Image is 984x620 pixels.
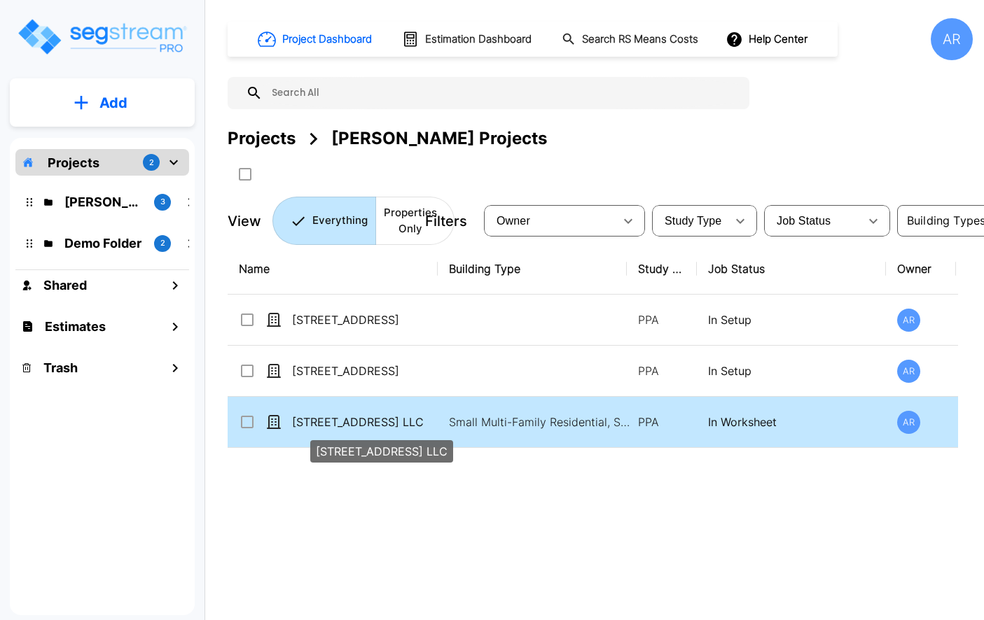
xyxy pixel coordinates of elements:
p: Small Multi-Family Residential, Small Multi-Family Residential Site [449,414,638,430]
h1: Search RS Means Costs [582,31,698,48]
h1: Project Dashboard [282,31,372,48]
p: Demo Folder [64,234,143,253]
button: Search RS Means Costs [556,26,706,53]
button: Add [10,83,195,123]
div: Select [487,202,614,241]
button: Help Center [723,26,813,52]
button: Project Dashboard [252,24,380,55]
p: 2 [160,237,165,249]
p: Everything [312,213,368,229]
h1: Estimation Dashboard [425,31,532,48]
p: In Setup [708,362,875,379]
div: Platform [272,197,455,245]
th: Building Type [438,244,627,295]
p: ROMO Projects [64,192,143,211]
button: Everything [272,197,376,245]
div: Select [655,202,726,241]
h1: Shared [43,276,87,295]
p: Add [99,92,127,113]
p: View [228,211,261,232]
th: Study Type [627,244,697,295]
h1: Trash [43,358,78,377]
div: [PERSON_NAME] Projects [331,126,547,151]
p: [STREET_ADDRESS] [292,362,432,379]
p: PPA [638,311,686,328]
p: [STREET_ADDRESS] LLC [316,443,448,460]
th: Name [228,244,438,295]
img: Logo [16,17,188,57]
div: AR [897,411,920,434]
span: Job Status [777,215,831,227]
p: Properties Only [384,205,437,237]
input: Search All [263,77,742,109]
th: Job Status [697,244,886,295]
p: 2 [149,157,154,169]
button: Estimation Dashboard [396,24,539,54]
div: Projects [228,126,296,151]
button: SelectAll [231,160,259,188]
h1: Estimates [45,317,106,336]
p: 3 [160,196,165,208]
p: [STREET_ADDRESS] LLC [292,414,432,430]
div: AR [897,309,920,332]
button: Properties Only [375,197,455,245]
p: PPA [638,414,686,430]
p: [STREET_ADDRESS] [292,311,432,328]
span: Study Type [665,215,721,227]
p: PPA [638,362,686,379]
div: Select [767,202,859,241]
p: In Setup [708,311,875,328]
div: AR [931,18,973,60]
th: Owner [886,244,956,295]
p: Projects [48,153,99,172]
p: In Worksheet [708,414,875,430]
span: Owner [497,215,530,227]
div: AR [897,360,920,383]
